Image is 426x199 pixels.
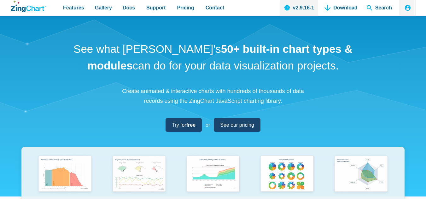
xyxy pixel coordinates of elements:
span: Pricing [177,3,194,12]
span: Try for [172,121,195,129]
img: Responsive Live Update Dashboard [109,153,169,196]
p: Create animated & interactive charts with hundreds of thousands of data records using the ZingCha... [119,86,308,106]
span: See our pricing [220,121,254,129]
span: or [206,121,210,129]
span: Features [63,3,84,12]
a: ZingChart Logo. Click to return to the homepage [11,1,46,12]
a: Try forfree [166,118,202,132]
img: Pie Transform Options [257,153,317,196]
span: Contact [206,3,225,12]
span: Docs [123,3,135,12]
h1: See what [PERSON_NAME]'s can do for your data visualization projects. [71,41,355,74]
img: Area Chart (Displays Nodes on Hover) [184,153,243,196]
span: Gallery [95,3,112,12]
a: See our pricing [214,118,260,132]
img: Animated Radar Chart ft. Pet Data [331,153,391,196]
span: Support [146,3,166,12]
img: Population Distribution by Age Group in 2052 [35,153,95,196]
strong: 50+ built-in chart types & modules [87,43,353,72]
strong: free [186,122,195,128]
